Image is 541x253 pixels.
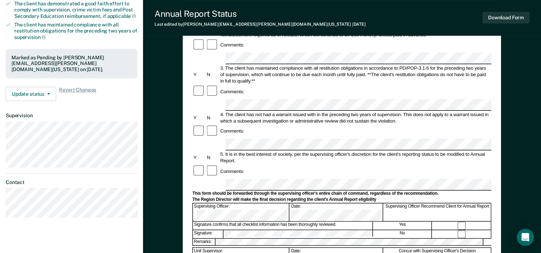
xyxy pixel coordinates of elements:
div: Last edited by [PERSON_NAME][EMAIL_ADDRESS][PERSON_NAME][DOMAIN_NAME][US_STATE] [154,22,366,27]
div: Supervising Officer: [193,204,290,221]
div: 4. The client has not had a warrant issued with in the preceding two years of supervision. This d... [219,111,491,124]
div: Comments: [219,42,245,48]
div: Annual Report Status [154,9,366,19]
div: No [373,230,432,238]
div: Comments: [219,168,245,174]
dt: Supervision [6,113,137,119]
button: Download Form [482,12,530,24]
div: N [206,71,219,78]
div: This form should be forwarded through the supervising officer's entire chain of command, regardle... [192,191,491,197]
div: The client has maintained compliance with all restitution obligations for the preceding two years of [14,22,137,40]
div: Open Intercom Messenger [517,229,534,246]
div: Y [192,114,206,121]
div: Marked as Pending by [PERSON_NAME][EMAIL_ADDRESS][PERSON_NAME][DOMAIN_NAME][US_STATE] on [DATE]. [11,55,132,73]
div: The client has demonstrated a good faith effort to comply with supervision, crime victim fees and... [14,1,137,19]
div: N [206,154,219,161]
span: applicable [107,13,136,19]
div: Remarks: [193,239,216,245]
div: Comments: [219,88,245,95]
div: Signature confirms that all checklist information has been thoroughly reviewed. [193,222,373,230]
div: The Region Director will make the final decision regarding the client's Annual Report eligibility [192,197,491,203]
span: Revert Changes [59,87,96,101]
div: Date: [290,204,383,221]
div: N [206,114,219,121]
div: Yes [373,222,432,230]
div: Supervising Officer Recommend Client for Annual Report [384,204,491,221]
span: supervision [14,34,46,40]
dt: Contact [6,179,137,185]
div: Comments: [219,128,245,134]
span: [DATE] [352,22,366,27]
div: Y [192,71,206,78]
div: 5. It is in the best interest of society, per the supervising officer's discretion for the client... [219,151,491,164]
div: Signature: [193,230,223,238]
button: Update status [6,87,56,101]
div: 3. The client has maintained compliance with all restitution obligations in accordance to PD/POP-... [219,65,491,84]
div: Y [192,154,206,161]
